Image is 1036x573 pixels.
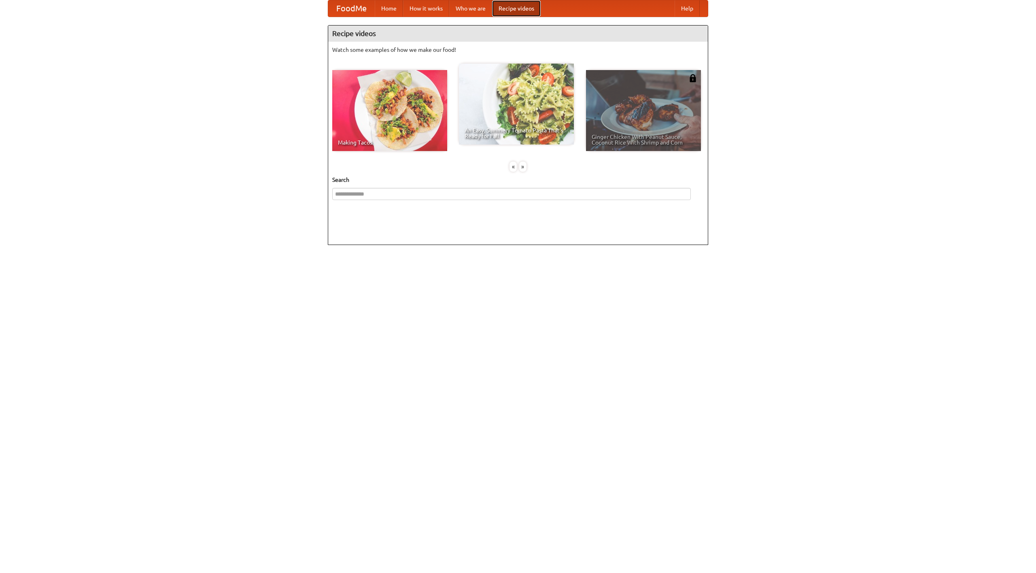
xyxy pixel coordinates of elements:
a: Making Tacos [332,70,447,151]
a: How it works [403,0,449,17]
a: FoodMe [328,0,375,17]
h4: Recipe videos [328,26,708,42]
span: Making Tacos [338,140,442,145]
p: Watch some examples of how we make our food! [332,46,704,54]
a: Recipe videos [492,0,541,17]
div: » [519,162,526,172]
img: 483408.png [689,74,697,82]
a: Who we are [449,0,492,17]
h5: Search [332,176,704,184]
a: Help [675,0,700,17]
a: An Easy, Summery Tomato Pasta That's Ready for Fall [459,64,574,145]
span: An Easy, Summery Tomato Pasta That's Ready for Fall [465,128,568,139]
div: « [510,162,517,172]
a: Home [375,0,403,17]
